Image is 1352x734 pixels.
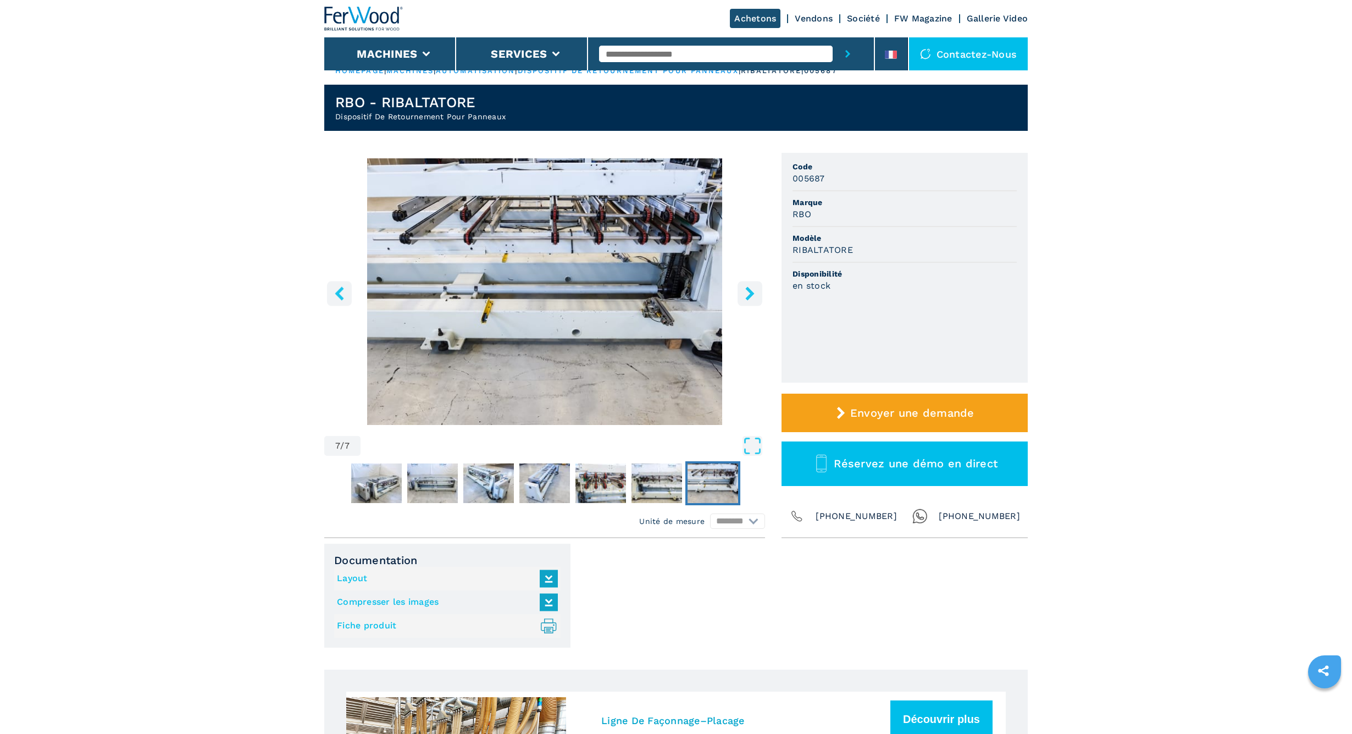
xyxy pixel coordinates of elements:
[334,554,561,567] span: Documentation
[912,509,928,524] img: Whatsapp
[601,714,745,727] h3: Ligne De Façonnage–Placage
[793,172,825,185] h3: 005687
[741,66,804,76] p: ribaltatore |
[357,47,417,60] button: Machines
[967,13,1028,24] a: Gallerie Video
[833,37,863,70] button: submit-button
[515,67,517,75] span: |
[793,279,830,292] h3: en stock
[335,93,506,111] h1: RBO - RIBALTATORE
[688,463,738,503] img: 08f51a4096e529082c0519669d142d5c
[436,67,515,75] a: automatisation
[337,593,552,611] a: Compresser les images
[324,158,765,425] div: Go to Slide 7
[730,9,780,28] a: Achetons
[324,7,403,31] img: Ferwood
[434,67,436,75] span: |
[909,37,1028,70] div: Contactez-nous
[894,13,952,24] a: FW Magazine
[363,436,762,456] button: Open Fullscreen
[386,67,434,75] a: machines
[491,47,547,60] button: Services
[631,463,682,503] img: d501f614440c85c5f2505849c491c93c
[793,233,1017,244] span: Modèle
[793,208,811,220] h3: RBO
[518,67,739,75] a: dispositif de retournement pour panneaux
[461,461,516,505] button: Go to Slide 3
[335,111,506,122] h2: Dispositif De Retournement Pour Panneaux
[327,281,352,306] button: left-button
[335,441,340,450] span: 7
[337,570,552,588] a: Layout
[793,161,1017,172] span: Code
[793,197,1017,208] span: Marque
[738,281,762,306] button: right-button
[850,406,974,420] span: Envoyer une demande
[335,67,384,75] a: HOMEPAGE
[920,48,931,59] img: Contactez-nous
[463,463,514,503] img: c86b34b2ed21a7d62947593f5aabdd83
[384,67,386,75] span: |
[685,461,740,505] button: Go to Slide 7
[629,461,684,505] button: Go to Slide 6
[789,509,805,524] img: Phone
[847,13,880,24] a: Société
[782,441,1028,486] button: Réservez une démo en direct
[517,461,572,505] button: Go to Slide 4
[349,461,404,505] button: Go to Slide 1
[324,158,765,425] img: Dispositif De Retournement Pour Panneaux RBO RIBALTATORE
[804,66,837,76] p: 005687
[340,441,344,450] span: /
[575,463,626,503] img: 7958735a602451b0b726a154b92467cc
[345,441,350,450] span: 7
[816,509,897,524] span: [PHONE_NUMBER]
[834,457,998,470] span: Réservez une démo en direct
[337,617,552,635] a: Fiche produit
[407,463,458,503] img: b9fdc35783fbfbdd2f77d1b3d06ccd54
[793,268,1017,279] span: Disponibilité
[405,461,460,505] button: Go to Slide 2
[573,461,628,505] button: Go to Slide 5
[793,244,853,256] h3: RIBALTATORE
[324,461,765,505] nav: Thumbnail Navigation
[782,394,1028,432] button: Envoyer une demande
[795,13,833,24] a: Vendons
[519,463,570,503] img: 8f3ee095bb291e48d72667ca2c3e06d6
[1310,657,1337,685] a: sharethis
[351,463,402,503] img: c61dffd4b8344c57c3fb76180021d0be
[1305,685,1344,726] iframe: Chat
[939,509,1020,524] span: [PHONE_NUMBER]
[739,67,741,75] span: |
[639,516,705,527] em: Unité de mesure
